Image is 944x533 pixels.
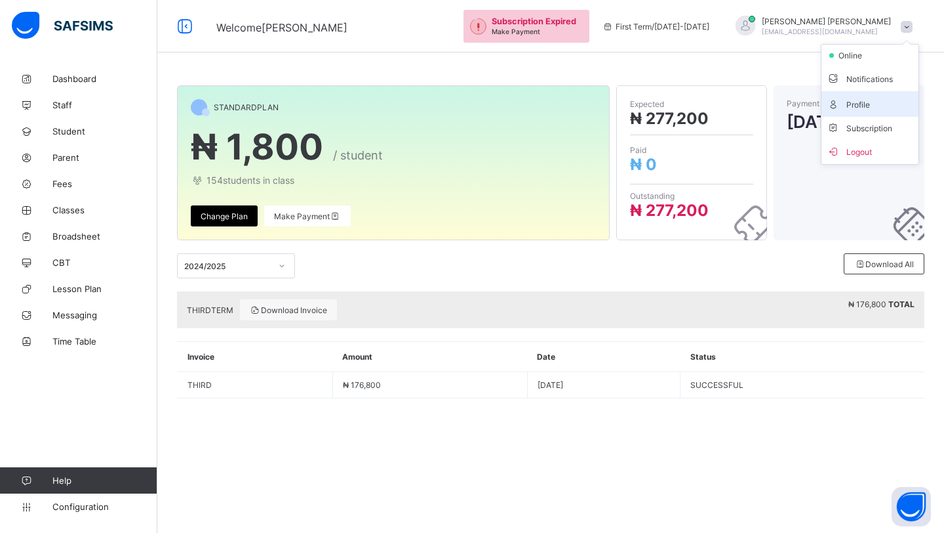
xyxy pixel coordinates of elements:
[52,231,157,242] span: Broadsheet
[854,259,914,269] span: Download All
[630,109,709,128] span: ₦ 277,200
[187,305,233,315] span: THIRD TERM
[250,305,327,315] span: Download Invoice
[827,144,913,159] span: Logout
[332,342,527,372] th: Amount
[178,372,332,398] td: THIRD
[492,16,576,26] span: Subscription Expired
[343,380,381,390] span: ₦ 176,800
[52,475,157,486] span: Help
[762,28,878,35] span: [EMAIL_ADDRESS][DOMAIN_NAME]
[888,299,914,309] b: TOTAL
[52,179,157,189] span: Fees
[492,28,540,35] span: Make Payment
[892,487,931,526] button: Open asap
[201,211,248,221] span: Change Plan
[602,22,709,32] span: session/term information
[821,117,918,139] li: dropdown-list-item-null-6
[821,66,918,91] li: dropdown-list-item-text-3
[216,21,347,34] span: Welcome [PERSON_NAME]
[12,12,113,39] img: safsims
[274,211,341,221] span: Make Payment
[630,191,753,201] span: Outstanding
[848,299,886,309] span: ₦ 176,800
[827,71,913,86] span: Notifications
[787,112,911,132] span: [DATE]
[52,284,157,294] span: Lesson Plan
[821,45,918,66] li: dropdown-list-item-null-2
[527,342,680,372] th: Date
[821,91,918,117] li: dropdown-list-item-text-4
[52,126,157,137] span: Student
[837,51,870,60] span: online
[52,310,157,320] span: Messaging
[52,257,157,268] span: CBT
[52,336,157,347] span: Time Table
[52,205,157,215] span: Classes
[333,148,383,162] span: / student
[762,16,891,26] span: [PERSON_NAME] [PERSON_NAME]
[821,139,918,164] li: dropdown-list-item-buttom-7
[827,96,913,112] span: Profile
[178,342,333,372] th: Invoice
[184,261,271,271] div: 2024/2025
[214,102,279,112] span: STANDARD PLAN
[527,372,680,398] td: [DATE]
[680,342,924,372] th: Status
[827,123,892,133] span: Subscription
[52,152,157,163] span: Parent
[191,125,323,168] span: ₦ 1,800
[630,201,709,220] span: ₦ 277,200
[52,100,157,110] span: Staff
[787,98,911,108] span: Payment Due Date
[630,145,753,155] span: Paid
[191,175,596,186] span: 154 students in class
[722,16,919,37] div: AbubakarMohammed
[630,99,753,109] span: Expected
[630,155,657,174] span: ₦ 0
[52,74,157,84] span: Dashboard
[52,501,157,512] span: Configuration
[470,18,486,35] img: outstanding-1.146d663e52f09953f639664a84e30106.svg
[680,372,924,398] td: SUCCESSFUL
